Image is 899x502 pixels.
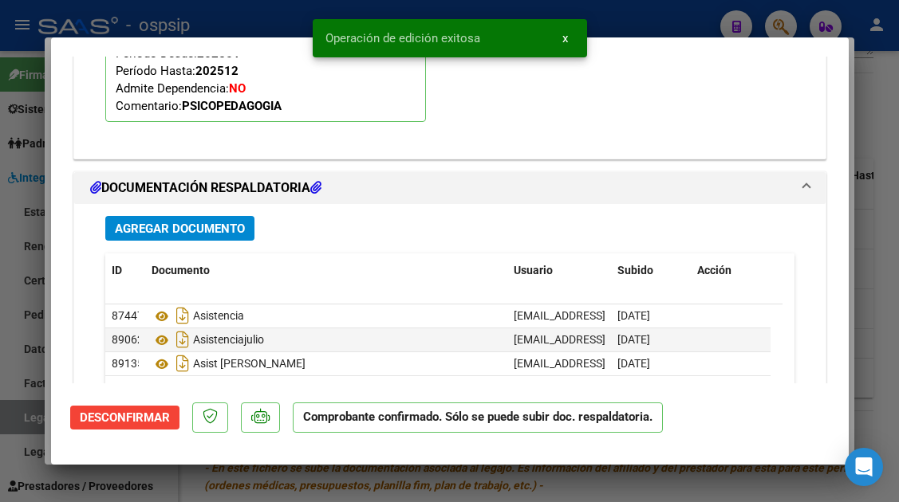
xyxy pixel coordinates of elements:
[514,357,784,370] span: [EMAIL_ADDRESS][DOMAIN_NAME] - [PERSON_NAME]
[562,31,568,45] span: x
[80,410,170,425] span: Desconfirmar
[197,46,240,61] strong: 202501
[172,327,193,352] i: Descargar documento
[550,24,581,53] button: x
[116,99,282,113] span: Comentario:
[152,334,264,347] span: Asistenciajulio
[507,253,611,288] datatable-header-cell: Usuario
[152,264,210,276] span: Documento
[325,30,480,46] span: Operación de edición exitosa
[112,264,122,276] span: ID
[845,448,883,486] div: Open Intercom Messenger
[617,357,650,370] span: [DATE]
[293,402,663,433] p: Comprobante confirmado. Sólo se puede subir doc. respaldatoria.
[90,178,321,198] h1: DOCUMENTACIÓN RESPALDATORIA
[617,264,653,276] span: Subido
[70,406,179,429] button: Desconfirmar
[182,99,282,113] strong: PSICOPEDAGOGIA
[514,333,784,346] span: [EMAIL_ADDRESS][DOMAIN_NAME] - [PERSON_NAME]
[617,309,650,322] span: [DATE]
[105,216,254,241] button: Agregar Documento
[514,264,553,276] span: Usuario
[229,81,246,96] strong: NO
[145,253,507,288] datatable-header-cell: Documento
[691,253,771,288] datatable-header-cell: Acción
[112,357,144,370] span: 89135
[112,333,144,346] span: 89062
[115,222,245,236] span: Agregar Documento
[105,253,145,288] datatable-header-cell: ID
[514,309,784,322] span: [EMAIL_ADDRESS][DOMAIN_NAME] - [PERSON_NAME]
[112,309,144,322] span: 87447
[152,358,306,371] span: Asist [PERSON_NAME]
[74,172,826,204] mat-expansion-panel-header: DOCUMENTACIÓN RESPALDATORIA
[116,11,310,113] span: CUIL: Nombre y Apellido: Período Desde: Período Hasta: Admite Dependencia:
[617,333,650,346] span: [DATE]
[195,64,239,78] strong: 202512
[697,264,731,276] span: Acción
[172,303,193,328] i: Descargar documento
[172,351,193,376] i: Descargar documento
[611,253,691,288] datatable-header-cell: Subido
[152,310,244,323] span: Asistencia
